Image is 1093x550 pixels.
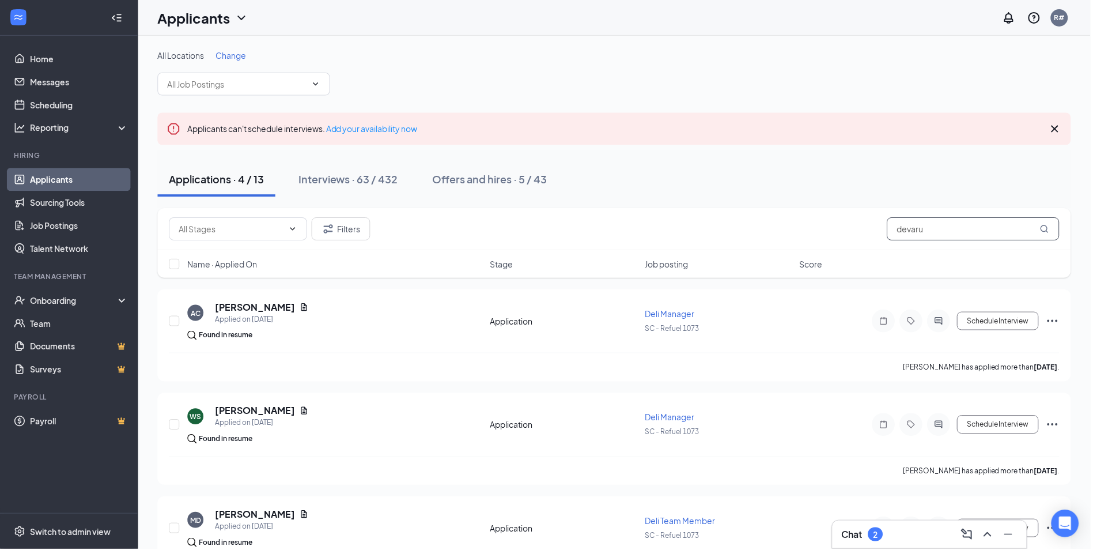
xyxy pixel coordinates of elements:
div: Open Intercom Messenger [1054,511,1081,538]
div: R# [1057,13,1067,22]
div: Offers and hires · 5 / 43 [433,172,548,187]
span: Deli Manager [646,309,696,319]
div: Found in resume [199,330,253,342]
svg: MagnifyingGlass [1042,225,1052,234]
a: DocumentsCrown [30,336,128,359]
h5: [PERSON_NAME] [215,405,296,418]
a: Home [30,47,128,70]
svg: Ellipses [1048,315,1062,329]
svg: Note [879,421,892,430]
span: SC - Refuel 1073 [646,532,701,541]
svg: Tag [906,421,920,430]
div: Hiring [14,151,126,161]
a: Job Postings [30,214,128,238]
div: Interviews · 63 / 432 [299,172,399,187]
div: Switch to admin view [30,527,111,538]
h1: Applicants [158,8,230,28]
button: Schedule Interview [959,520,1041,538]
svg: Minimize [1004,529,1018,543]
svg: ActiveChat [934,421,948,430]
img: search.bf7aa3482b7795d4f01b.svg [188,435,197,444]
b: [DATE] [1037,468,1060,476]
div: Application [491,523,640,535]
span: Deli Manager [646,413,696,423]
button: ChevronUp [981,526,999,545]
button: Schedule Interview [959,312,1041,331]
h5: [PERSON_NAME] [215,509,296,522]
svg: QuestionInfo [1030,11,1043,25]
a: Sourcing Tools [30,191,128,214]
svg: WorkstreamLogo [13,12,24,23]
svg: Note [879,317,892,326]
div: WS [190,413,202,423]
svg: Document [300,407,309,416]
a: Messages [30,70,128,93]
div: MD [191,517,202,526]
span: Change [216,50,247,61]
span: Stage [491,259,515,270]
a: Talent Network [30,238,128,261]
svg: Analysis [14,122,25,134]
div: Applied on [DATE] [215,522,309,533]
svg: Settings [14,527,25,538]
span: Applicants can't schedule interviews. [188,124,418,134]
span: Job posting [646,259,690,270]
button: ComposeMessage [960,526,978,545]
svg: Collapse [111,12,123,24]
svg: Document [300,511,309,520]
img: search.bf7aa3482b7795d4f01b.svg [188,331,197,341]
span: Name · Applied On [188,259,258,270]
svg: ChevronUp [983,529,997,543]
h5: [PERSON_NAME] [215,302,296,314]
button: Schedule Interview [959,416,1041,435]
span: All Locations [158,50,205,61]
p: [PERSON_NAME] has applied more than . [905,363,1062,373]
div: Payroll [14,393,126,403]
span: SC - Refuel 1073 [646,428,701,437]
div: Team Management [14,272,126,282]
div: Found in resume [199,434,253,446]
input: All Job Postings [168,78,307,91]
span: Deli Team Member [646,517,717,527]
svg: Ellipses [1048,522,1062,536]
img: search.bf7aa3482b7795d4f01b.svg [188,539,197,548]
a: Applicants [30,168,128,191]
a: SurveysCrown [30,359,128,382]
svg: UserCheck [14,295,25,307]
svg: ComposeMessage [962,529,976,543]
svg: Tag [906,317,920,326]
div: 2 [875,531,880,541]
div: Found in resume [199,538,253,549]
div: Applications · 4 / 13 [169,172,264,187]
div: AC [191,309,201,319]
button: Filter Filters [312,218,371,241]
a: Add your availability now [327,124,418,134]
div: Reporting [30,122,129,134]
b: [DATE] [1037,364,1060,372]
svg: Document [300,303,309,312]
div: Application [491,316,640,327]
a: PayrollCrown [30,410,128,434]
svg: Filter [322,223,336,236]
svg: ChevronDown [235,11,249,25]
svg: Notifications [1004,11,1018,25]
svg: Ellipses [1048,419,1062,432]
button: Minimize [1001,526,1020,545]
div: Application [491,420,640,431]
h3: Chat [844,529,864,542]
input: All Stages [179,223,284,236]
div: Applied on [DATE] [215,418,309,430]
div: Applied on [DATE] [215,314,309,326]
span: SC - Refuel 1073 [646,325,701,333]
p: [PERSON_NAME] has applied more than . [905,467,1062,477]
span: Score [801,259,825,270]
svg: ChevronDown [312,80,321,89]
a: Scheduling [30,93,128,116]
svg: ActiveChat [934,317,948,326]
svg: Cross [1050,122,1064,136]
div: Onboarding [30,295,119,307]
input: Search in applications [889,218,1062,241]
a: Team [30,312,128,336]
svg: ChevronDown [289,225,298,234]
svg: Error [167,122,181,136]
